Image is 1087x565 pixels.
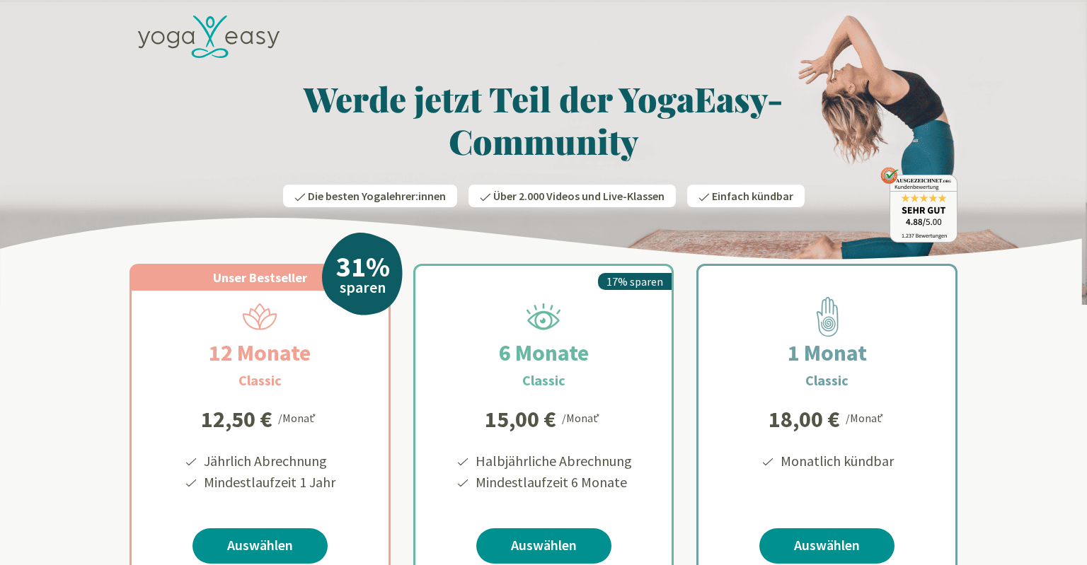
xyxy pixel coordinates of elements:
[202,450,335,472] li: Jährlich Abrechnung
[598,273,672,290] div: 17% sparen
[278,408,318,426] div: /Monat
[213,269,307,286] span: Unser Bestseller
[562,408,602,426] div: /Monat
[175,336,345,370] h2: 12 Monate
[473,472,632,493] li: Mindestlaufzeit 6 Monate
[202,472,335,493] li: Mindestlaufzeit 1 Jahr
[778,450,894,472] li: Monatlich kündbar
[754,336,901,370] h2: 1 Monat
[308,189,446,203] span: Die besten Yogalehrer:innen
[493,189,665,203] span: Über 2.000 Videos und Live-Klassen
[336,252,390,281] div: 31%
[769,408,840,431] div: 18,00 €
[712,189,793,203] span: Einfach kündbar
[522,370,565,391] h3: Classic
[805,370,849,391] h3: Classic
[476,528,611,564] a: Auswählen
[201,408,272,431] div: 12,50 €
[759,528,895,564] a: Auswählen
[192,528,328,564] a: Auswählen
[846,408,886,426] div: /Monat
[473,450,632,472] li: Halbjährliche Abrechnung
[238,370,282,391] h3: Classic
[465,336,623,370] h2: 6 Monate
[130,77,957,162] h1: Werde jetzt Teil der YogaEasy-Community
[485,408,556,431] div: 15,00 €
[880,167,957,243] img: ausgezeichnet_badge.png
[340,281,386,295] span: sparen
